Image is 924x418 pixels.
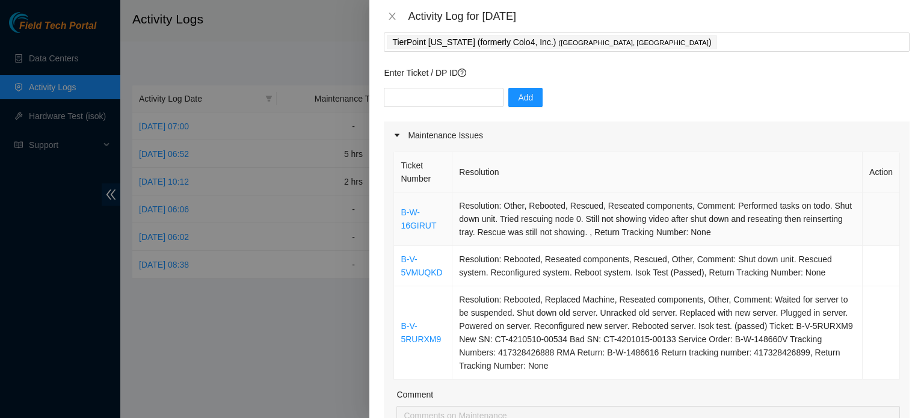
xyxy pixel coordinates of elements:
div: Activity Log for [DATE] [408,10,910,23]
th: Resolution [452,152,863,192]
a: B-V-5RURXM9 [401,321,441,344]
th: Action [863,152,900,192]
div: Maintenance Issues [384,121,910,149]
button: Add [508,88,543,107]
p: Enter Ticket / DP ID [384,66,910,79]
button: Close [384,11,401,22]
th: Ticket Number [394,152,452,192]
span: caret-right [393,132,401,139]
td: Resolution: Rebooted, Reseated components, Rescued, Other, Comment: Shut down unit. Rescued syste... [452,246,863,286]
label: Comment [396,388,433,401]
span: question-circle [458,69,466,77]
a: B-W-16GIRUT [401,207,436,230]
a: B-V-5VMUQKD [401,254,442,277]
span: ( [GEOGRAPHIC_DATA], [GEOGRAPHIC_DATA] [558,39,709,46]
td: Resolution: Rebooted, Replaced Machine, Reseated components, Other, Comment: Waited for server to... [452,286,863,380]
td: Resolution: Other, Rebooted, Rescued, Reseated components, Comment: Performed tasks on todo. Shut... [452,192,863,246]
span: Add [518,91,533,104]
span: close [387,11,397,21]
p: TierPoint [US_STATE] (formerly Colo4, Inc.) ) [392,35,711,49]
